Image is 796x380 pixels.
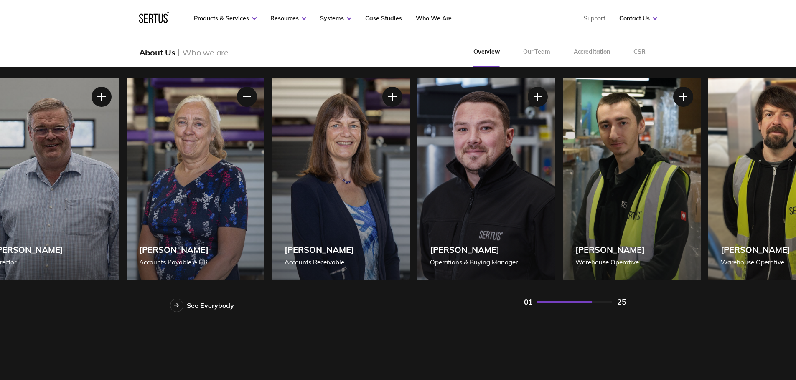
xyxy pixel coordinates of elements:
[182,47,229,58] div: Who we are
[416,15,452,22] a: Who We Are
[139,257,209,267] div: Accounts Payable & HR
[575,257,645,267] div: Warehouse Operative
[430,244,518,255] div: [PERSON_NAME]
[187,301,234,310] div: See Everybody
[622,37,657,67] a: CSR
[320,15,351,22] a: Systems
[285,257,354,267] div: Accounts Receivable
[511,37,562,67] a: Our Team
[139,244,209,255] div: [PERSON_NAME]
[194,15,257,22] a: Products & Services
[139,47,175,58] div: About Us
[575,244,645,255] div: [PERSON_NAME]
[170,299,234,312] a: See Everybody
[562,37,622,67] a: Accreditation
[285,244,354,255] div: [PERSON_NAME]
[619,15,657,22] a: Contact Us
[524,297,533,307] div: 01
[721,244,790,255] div: [PERSON_NAME]
[584,15,605,22] a: Support
[617,297,626,307] div: 25
[430,257,518,267] div: Operations & Buying Manager
[365,15,402,22] a: Case Studies
[721,257,790,267] div: Warehouse Operative
[270,15,306,22] a: Resources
